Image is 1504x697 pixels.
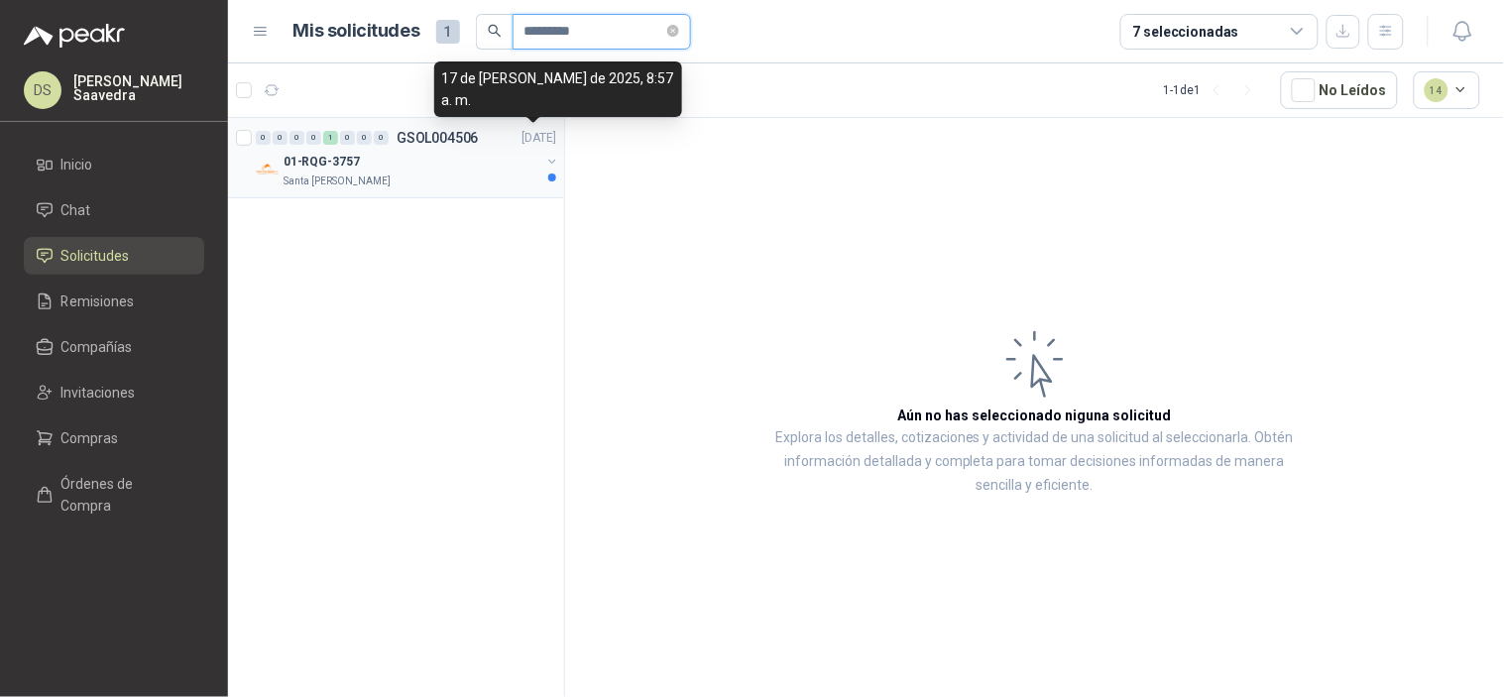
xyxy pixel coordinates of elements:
[61,290,135,312] span: Remisiones
[256,126,560,189] a: 0 0 0 0 1 0 0 0 GSOL004506[DATE] Company Logo01-RQG-3757Santa [PERSON_NAME]
[488,24,502,38] span: search
[24,283,204,320] a: Remisiones
[667,25,679,37] span: close-circle
[898,405,1172,426] h3: Aún no has seleccionado niguna solicitud
[1414,71,1481,109] button: 14
[256,131,271,145] div: 0
[24,465,204,524] a: Órdenes de Compra
[24,419,204,457] a: Compras
[1164,74,1265,106] div: 1 - 1 de 1
[273,131,288,145] div: 0
[24,237,204,275] a: Solicitudes
[61,154,93,175] span: Inicio
[61,199,91,221] span: Chat
[323,131,338,145] div: 1
[24,146,204,183] a: Inicio
[24,24,125,48] img: Logo peakr
[357,131,372,145] div: 0
[306,131,321,145] div: 0
[61,382,136,404] span: Invitaciones
[763,426,1306,498] p: Explora los detalles, cotizaciones y actividad de una solicitud al seleccionarla. Obtén informaci...
[24,374,204,411] a: Invitaciones
[24,191,204,229] a: Chat
[61,336,133,358] span: Compañías
[1281,71,1398,109] button: No Leídos
[61,245,130,267] span: Solicitudes
[24,328,204,366] a: Compañías
[436,20,460,44] span: 1
[397,131,479,145] p: GSOL004506
[61,473,185,517] span: Órdenes de Compra
[284,153,360,172] p: 01-RQG-3757
[289,131,304,145] div: 0
[522,129,556,148] p: [DATE]
[1133,21,1239,43] div: 7 seleccionadas
[61,427,119,449] span: Compras
[667,22,679,41] span: close-circle
[284,174,391,189] p: Santa [PERSON_NAME]
[256,158,280,181] img: Company Logo
[293,17,420,46] h1: Mis solicitudes
[374,131,389,145] div: 0
[24,71,61,109] div: DS
[434,61,682,117] div: 17 de [PERSON_NAME] de 2025, 8:57 a. m.
[73,74,204,102] p: [PERSON_NAME] Saavedra
[340,131,355,145] div: 0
